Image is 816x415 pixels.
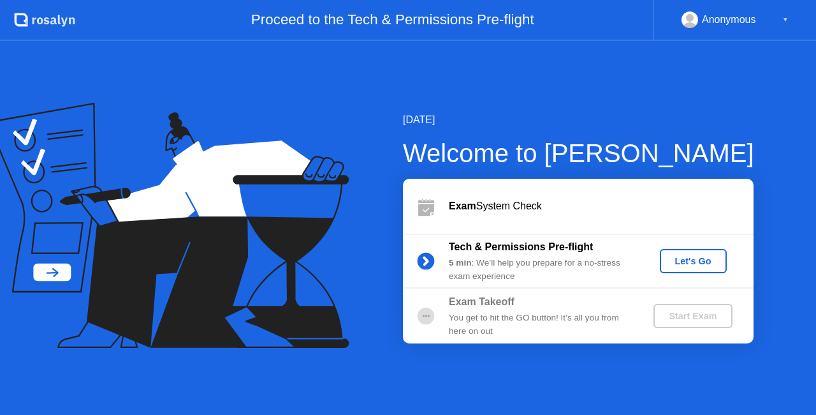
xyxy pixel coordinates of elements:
div: Let's Go [665,256,722,266]
b: 5 min [449,258,472,268]
div: ▼ [782,11,789,28]
div: You get to hit the GO button! It’s all you from here on out [449,312,632,338]
div: [DATE] [403,112,754,128]
b: Tech & Permissions Pre-flight [449,241,593,252]
div: System Check [449,199,754,214]
button: Let's Go [660,249,727,273]
div: Anonymous [702,11,756,28]
button: Start Exam [653,304,732,328]
b: Exam [449,200,476,211]
div: Start Exam [659,311,727,321]
b: Exam Takeoff [449,296,514,307]
div: : We’ll help you prepare for a no-stress exam experience [449,257,632,283]
div: Welcome to [PERSON_NAME] [403,134,754,172]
